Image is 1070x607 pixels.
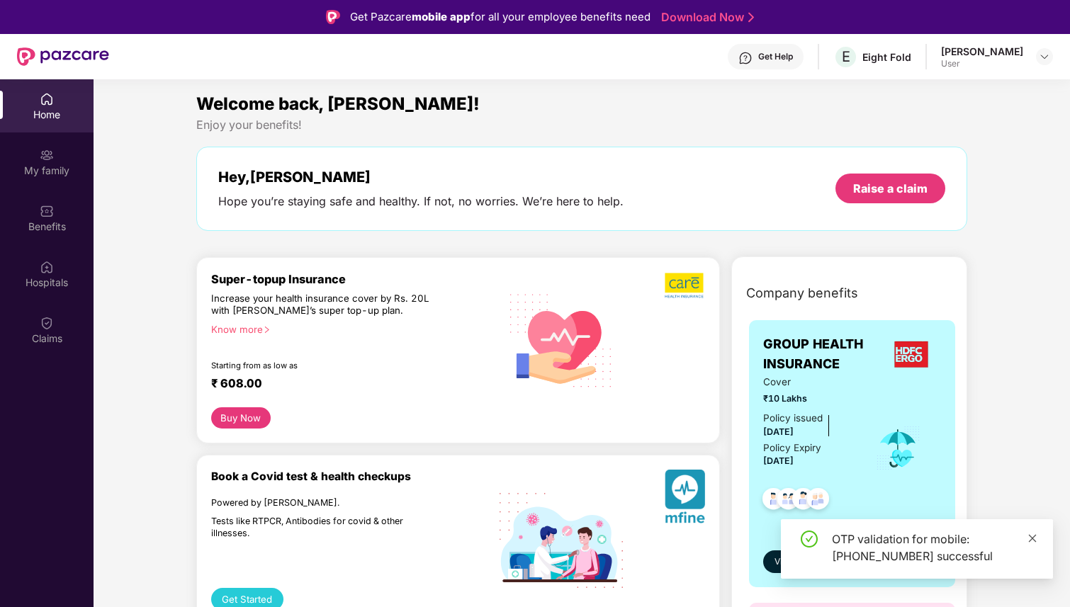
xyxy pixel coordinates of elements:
div: Hey, [PERSON_NAME] [218,169,624,186]
img: b5dec4f62d2307b9de63beb79f102df3.png [665,272,705,299]
span: Cover [763,375,856,390]
img: svg+xml;base64,PHN2ZyB4bWxucz0iaHR0cDovL3d3dy53My5vcmcvMjAwMC9zdmciIHdpZHRoPSI0OC45MTUiIGhlaWdodD... [771,484,806,518]
button: View details [763,550,833,573]
img: svg+xml;base64,PHN2ZyB4bWxucz0iaHR0cDovL3d3dy53My5vcmcvMjAwMC9zdmciIHdpZHRoPSIxOTIiIGhlaWdodD0iMT... [500,493,623,588]
span: right [263,326,271,334]
div: Get Help [758,51,793,62]
img: svg+xml;base64,PHN2ZyB4bWxucz0iaHR0cDovL3d3dy53My5vcmcvMjAwMC9zdmciIHdpZHRoPSI0OC45NDMiIGhlaWdodD... [786,484,821,518]
img: svg+xml;base64,PHN2ZyB4bWxucz0iaHR0cDovL3d3dy53My5vcmcvMjAwMC9zdmciIHhtbG5zOnhsaW5rPSJodHRwOi8vd3... [665,470,705,528]
div: User [941,58,1023,69]
div: Powered by [PERSON_NAME]. [211,497,438,509]
img: svg+xml;base64,PHN2ZyB4bWxucz0iaHR0cDovL3d3dy53My5vcmcvMjAwMC9zdmciIHdpZHRoPSI0OC45NDMiIGhlaWdodD... [801,484,835,518]
span: Company benefits [746,283,858,303]
span: close [1027,533,1037,543]
button: Buy Now [211,407,271,429]
div: ₹ 608.00 [211,376,485,393]
div: [PERSON_NAME] [941,45,1023,58]
img: New Pazcare Logo [17,47,109,66]
div: Tests like RTPCR, Antibodies for covid & other illnesses. [211,516,438,539]
img: Stroke [748,10,754,25]
div: Starting from as low as [211,361,439,370]
div: Know more [211,324,491,334]
img: Logo [326,10,340,24]
div: Super-topup Insurance [211,272,500,286]
strong: mobile app [412,10,471,23]
div: Policy Expiry [763,441,821,455]
span: check-circle [801,531,818,548]
div: Raise a claim [853,181,928,196]
div: Get Pazcare for all your employee benefits need [350,8,651,25]
div: Increase your health insurance cover by Rs. 20L with [PERSON_NAME]’s super top-up plan. [211,293,438,317]
div: Enjoy your benefits! [196,118,967,132]
div: Hope you’re staying safe and healthy. If not, no worries. We’re here to help. [218,194,624,209]
span: ₹10 Lakhs [763,392,856,406]
span: GROUP HEALTH INSURANCE [763,334,882,375]
img: svg+xml;base64,PHN2ZyBpZD0iQ2xhaW0iIHhtbG5zPSJodHRwOi8vd3d3LnczLm9yZy8yMDAwL3N2ZyIgd2lkdGg9IjIwIi... [40,316,54,330]
div: Book a Covid test & health checkups [211,470,500,483]
img: svg+xml;base64,PHN2ZyB4bWxucz0iaHR0cDovL3d3dy53My5vcmcvMjAwMC9zdmciIHhtbG5zOnhsaW5rPSJodHRwOi8vd3... [500,277,623,402]
img: svg+xml;base64,PHN2ZyBpZD0iRHJvcGRvd24tMzJ4MzIiIHhtbG5zPSJodHRwOi8vd3d3LnczLm9yZy8yMDAwL3N2ZyIgd2... [1039,51,1050,62]
span: [DATE] [763,455,794,466]
span: E [842,48,850,65]
img: svg+xml;base64,PHN2ZyB4bWxucz0iaHR0cDovL3d3dy53My5vcmcvMjAwMC9zdmciIHdpZHRoPSI0OC45NDMiIGhlaWdodD... [756,484,791,518]
div: Eight Fold [862,50,911,64]
img: svg+xml;base64,PHN2ZyBpZD0iSGVscC0zMngzMiIgeG1sbnM9Imh0dHA6Ly93d3cudzMub3JnLzIwMDAvc3ZnIiB3aWR0aD... [738,51,753,65]
div: Policy issued [763,411,823,426]
span: Welcome back, [PERSON_NAME]! [196,93,480,114]
img: insurerLogo [886,335,937,373]
a: Download Now [661,10,750,25]
img: svg+xml;base64,PHN2ZyB3aWR0aD0iMjAiIGhlaWdodD0iMjAiIHZpZXdCb3g9IjAgMCAyMCAyMCIgZmlsbD0ibm9uZSIgeG... [40,148,54,162]
img: icon [875,425,921,472]
span: View details [775,555,823,569]
img: svg+xml;base64,PHN2ZyBpZD0iQmVuZWZpdHMiIHhtbG5zPSJodHRwOi8vd3d3LnczLm9yZy8yMDAwL3N2ZyIgd2lkdGg9Ij... [40,204,54,218]
img: svg+xml;base64,PHN2ZyBpZD0iSG9zcGl0YWxzIiB4bWxucz0iaHR0cDovL3d3dy53My5vcmcvMjAwMC9zdmciIHdpZHRoPS... [40,260,54,274]
div: OTP validation for mobile: [PHONE_NUMBER] successful [832,531,1036,565]
span: [DATE] [763,426,794,437]
img: svg+xml;base64,PHN2ZyBpZD0iSG9tZSIgeG1sbnM9Imh0dHA6Ly93d3cudzMub3JnLzIwMDAvc3ZnIiB3aWR0aD0iMjAiIG... [40,92,54,106]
